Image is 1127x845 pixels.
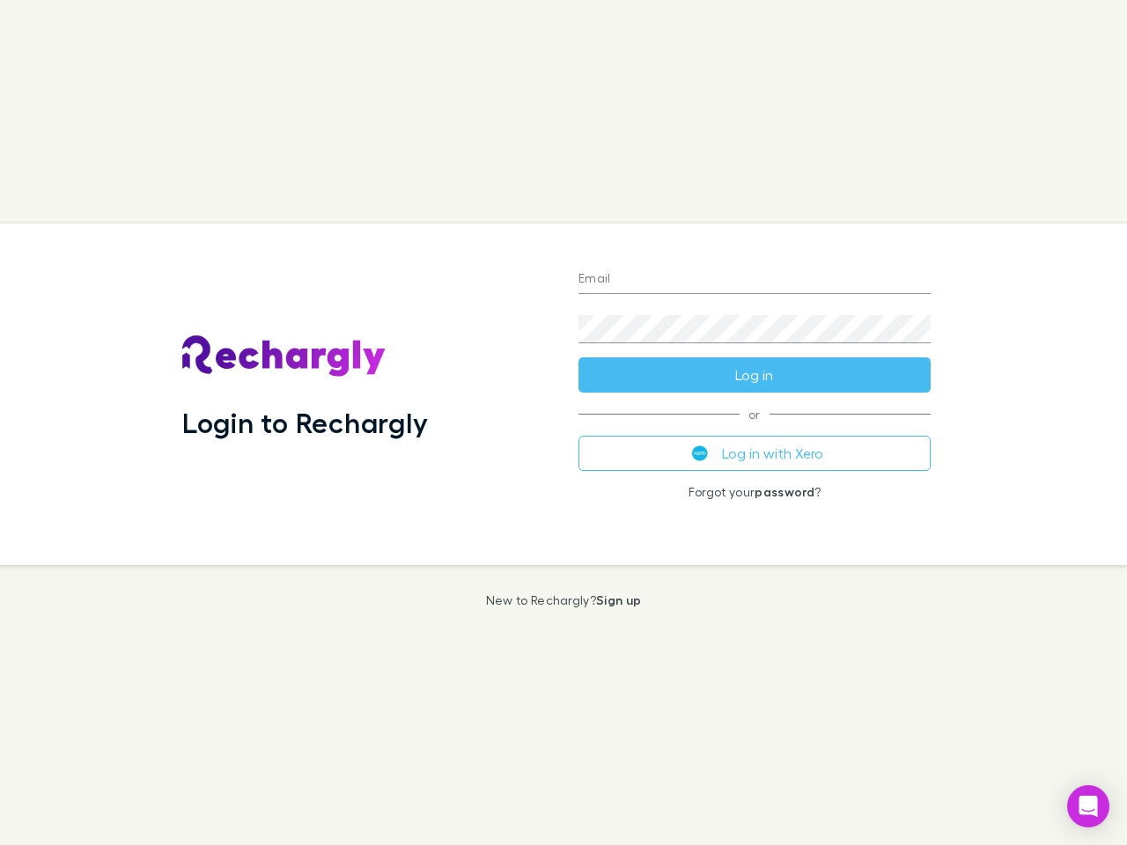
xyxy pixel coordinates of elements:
img: Xero's logo [692,445,708,461]
button: Log in with Xero [578,436,931,471]
div: Open Intercom Messenger [1067,785,1109,827]
a: Sign up [596,592,641,607]
p: New to Rechargly? [486,593,642,607]
button: Log in [578,357,931,393]
p: Forgot your ? [578,485,931,499]
img: Rechargly's Logo [182,335,387,378]
a: password [755,484,814,499]
h1: Login to Rechargly [182,406,428,439]
span: or [578,414,931,415]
